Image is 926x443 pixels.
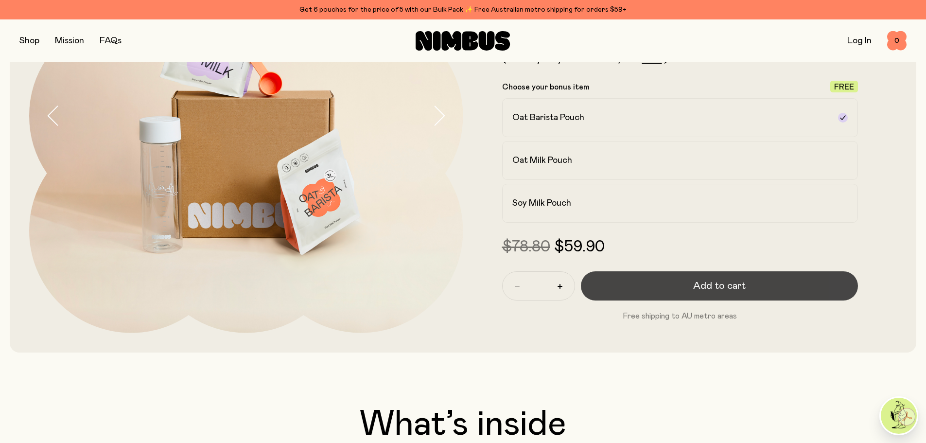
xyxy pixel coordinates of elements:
h2: Oat Barista Pouch [512,112,584,124]
h2: What’s inside [19,407,907,442]
a: Mission [55,36,84,45]
div: Get 6 pouches for the price of 5 with our Bulk Pack ✨ Free Australian metro shipping for orders $59+ [19,4,907,16]
p: Free shipping to AU metro areas [502,310,858,322]
img: agent [881,398,917,434]
h2: Soy Milk Pouch [512,197,571,209]
span: Free [834,83,854,91]
p: Choose your bonus item [502,82,589,92]
span: $78.80 [502,239,550,255]
a: FAQs [100,36,122,45]
span: Add to cart [693,279,746,293]
button: Add to cart [581,271,858,301]
a: Log In [847,36,872,45]
span: $59.90 [554,239,605,255]
h2: Oat Milk Pouch [512,155,572,166]
button: 0 [887,31,907,51]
